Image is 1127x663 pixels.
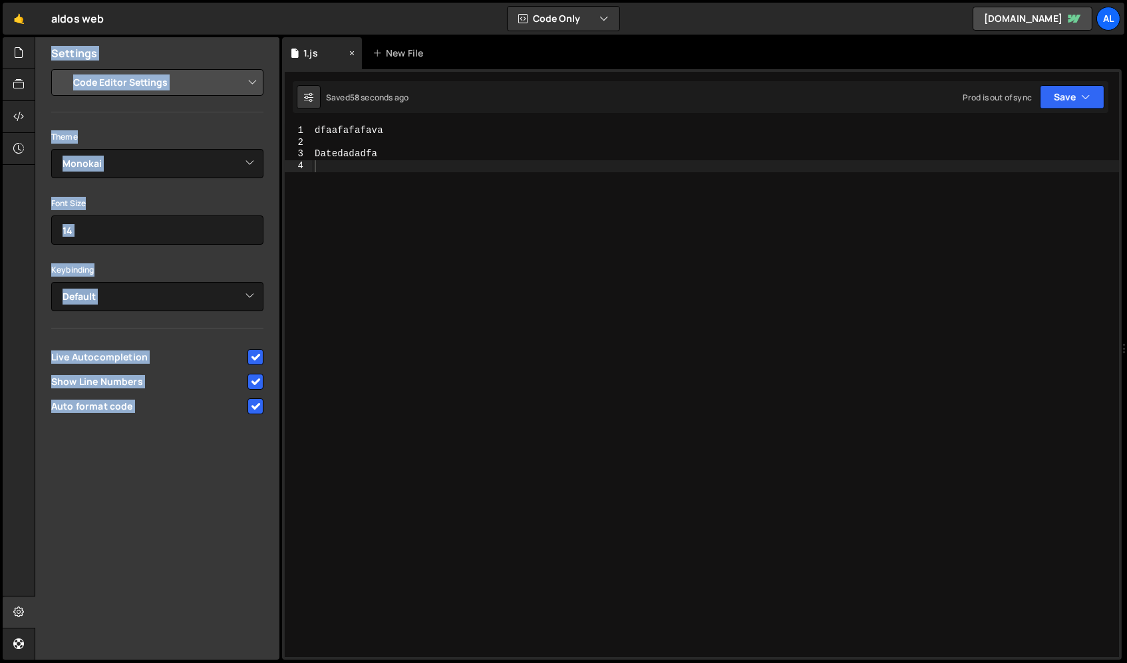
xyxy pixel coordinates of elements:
a: 🤙 [3,3,35,35]
label: Theme [51,130,78,144]
div: aldos web [51,11,104,27]
div: 4 [285,160,312,172]
div: Saved [326,92,408,103]
button: Code Only [508,7,619,31]
a: [DOMAIN_NAME] [973,7,1092,31]
span: Live Autocompletion [51,350,245,364]
span: Auto format code [51,400,245,413]
div: 58 seconds ago [350,92,408,103]
label: Font Size [51,197,86,210]
div: New File [373,47,428,60]
span: Show Line Numbers [51,375,245,388]
h2: Settings [51,46,97,61]
div: 1 [285,125,312,137]
div: 1.js [303,47,318,60]
a: al [1096,7,1120,31]
label: Keybinding [51,263,94,277]
div: Prod is out of sync [963,92,1032,103]
div: 2 [285,137,312,149]
button: Save [1040,85,1104,109]
div: 3 [285,148,312,160]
